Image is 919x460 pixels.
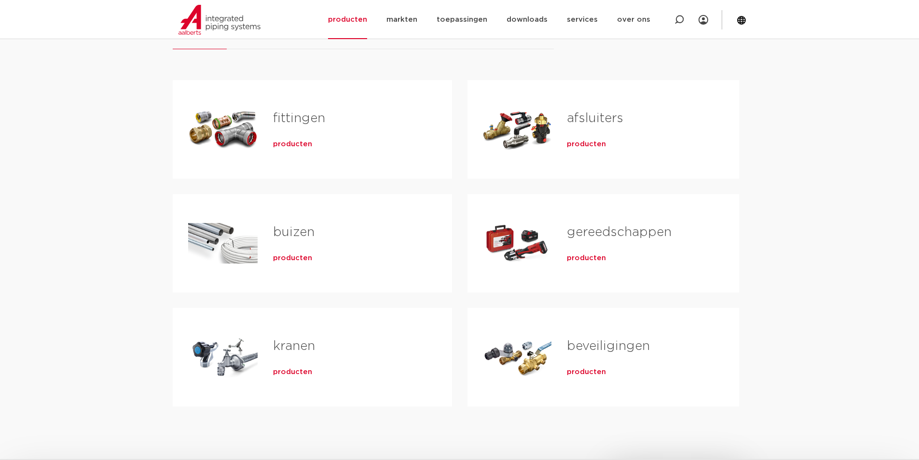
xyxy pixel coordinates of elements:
a: producten [273,367,312,377]
a: producten [273,253,312,263]
a: producten [567,253,606,263]
div: Tabs. Open items met enter of spatie, sluit af met escape en navigeer met de pijltoetsen. [173,26,747,422]
a: afsluiters [567,112,623,125]
a: kranen [273,340,315,352]
a: fittingen [273,112,325,125]
a: gereedschappen [567,226,672,238]
a: producten [273,139,312,149]
a: buizen [273,226,315,238]
a: producten [567,367,606,377]
a: beveiligingen [567,340,650,352]
a: producten [567,139,606,149]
